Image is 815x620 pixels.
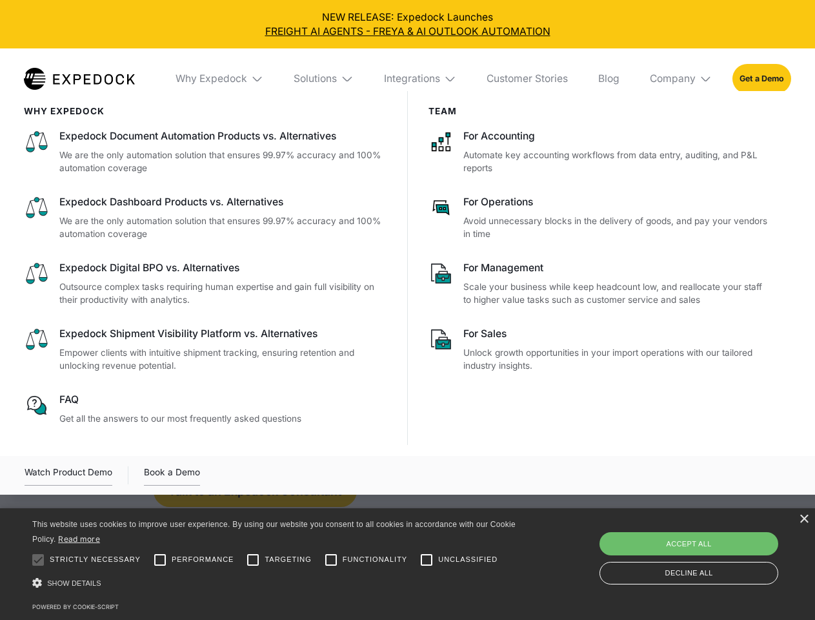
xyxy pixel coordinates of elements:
a: Read more [58,534,100,544]
p: Automate key accounting workflows from data entry, auditing, and P&L reports [463,149,770,175]
a: Blog [588,48,629,109]
a: For SalesUnlock growth opportunities in your import operations with our tailored industry insights. [428,327,771,373]
span: Show details [47,579,101,587]
p: Get all the answers to our most frequently asked questions [59,412,387,426]
iframe: Chat Widget [600,480,815,620]
a: FREIGHT AI AGENTS - FREYA & AI OUTLOOK AUTOMATION [10,25,805,39]
a: Customer Stories [476,48,578,109]
a: Powered by cookie-script [32,603,119,610]
div: Expedock Dashboard Products vs. Alternatives [59,195,387,209]
div: Company [650,72,696,85]
span: Performance [172,554,234,565]
a: Expedock Document Automation Products vs. AlternativesWe are the only automation solution that en... [24,129,387,175]
span: This website uses cookies to improve user experience. By using our website you consent to all coo... [32,520,516,544]
span: Unclassified [438,554,498,565]
span: Strictly necessary [50,554,141,565]
p: Avoid unnecessary blocks in the delivery of goods, and pay your vendors in time [463,214,770,241]
div: Why Expedock [176,72,247,85]
span: Functionality [343,554,407,565]
div: For Management [463,261,770,275]
a: Get a Demo [732,64,791,93]
a: Expedock Digital BPO vs. AlternativesOutsource complex tasks requiring human expertise and gain f... [24,261,387,307]
div: Why Expedock [165,48,274,109]
a: Book a Demo [144,465,200,486]
div: Integrations [384,72,440,85]
div: Solutions [284,48,364,109]
a: Expedock Dashboard Products vs. AlternativesWe are the only automation solution that ensures 99.9... [24,195,387,241]
a: For ManagementScale your business while keep headcount low, and reallocate your staff to higher v... [428,261,771,307]
div: Solutions [294,72,337,85]
div: Expedock Document Automation Products vs. Alternatives [59,129,387,143]
div: Expedock Digital BPO vs. Alternatives [59,261,387,275]
a: For AccountingAutomate key accounting workflows from data entry, auditing, and P&L reports [428,129,771,175]
p: We are the only automation solution that ensures 99.97% accuracy and 100% automation coverage [59,149,387,175]
div: For Accounting [463,129,770,143]
div: Expedock Shipment Visibility Platform vs. Alternatives [59,327,387,341]
div: Show details [32,575,520,592]
div: Team [428,106,771,116]
a: FAQGet all the answers to our most frequently asked questions [24,393,387,425]
p: Scale your business while keep headcount low, and reallocate your staff to higher value tasks suc... [463,280,770,307]
div: For Operations [463,195,770,209]
div: Company [639,48,722,109]
div: Watch Product Demo [25,465,112,486]
p: Unlock growth opportunities in your import operations with our tailored industry insights. [463,346,770,373]
div: For Sales [463,327,770,341]
div: WHy Expedock [24,106,387,116]
div: FAQ [59,393,387,407]
a: For OperationsAvoid unnecessary blocks in the delivery of goods, and pay your vendors in time [428,195,771,241]
p: Outsource complex tasks requiring human expertise and gain full visibility on their productivity ... [59,280,387,307]
div: Integrations [374,48,467,109]
div: NEW RELEASE: Expedock Launches [10,10,805,39]
a: Expedock Shipment Visibility Platform vs. AlternativesEmpower clients with intuitive shipment tra... [24,327,387,373]
span: Targeting [265,554,311,565]
p: Empower clients with intuitive shipment tracking, ensuring retention and unlocking revenue potent... [59,346,387,373]
a: open lightbox [25,465,112,486]
p: We are the only automation solution that ensures 99.97% accuracy and 100% automation coverage [59,214,387,241]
